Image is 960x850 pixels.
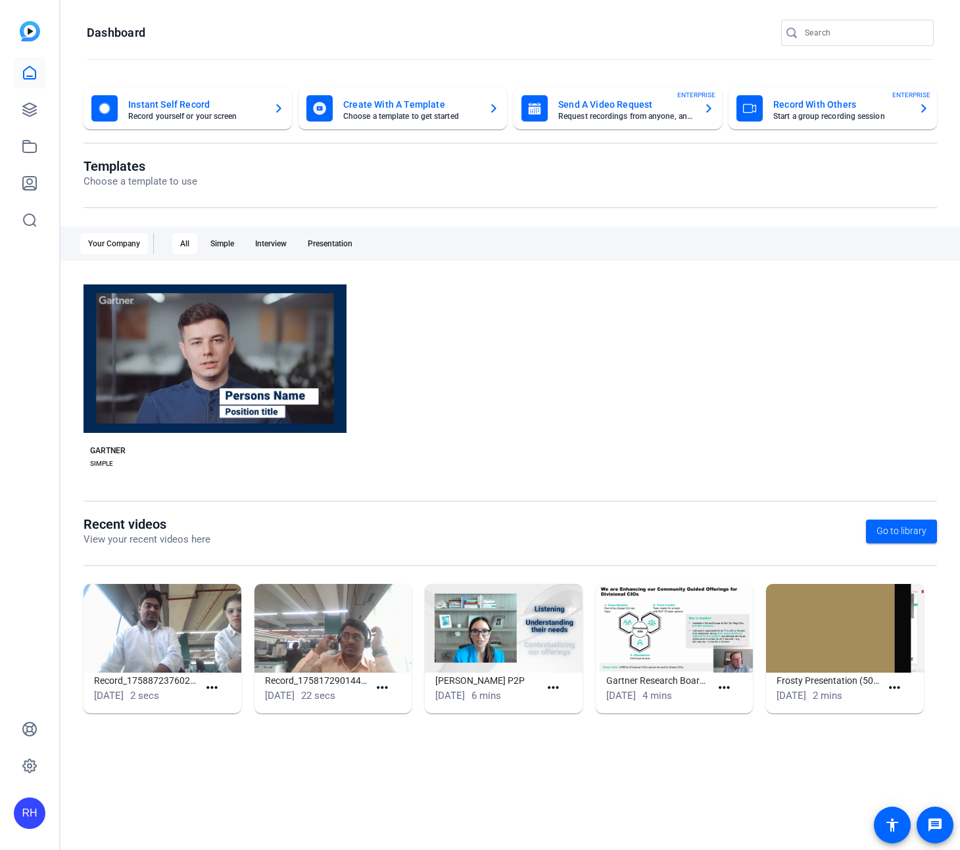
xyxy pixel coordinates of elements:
mat-card-subtitle: Request recordings from anyone, anywhere [558,112,693,120]
span: [DATE] [435,690,465,702]
img: Frosty Presentation (50466) [766,584,924,673]
a: Go to library [866,520,937,543]
span: [DATE] [777,690,806,702]
div: Your Company [80,233,148,254]
h1: Templates [84,158,197,174]
mat-card-title: Instant Self Record [128,97,263,112]
img: Gartner Research Board: DCIO Product Update [596,584,754,673]
img: Record_1758172901449_webcam [254,584,412,673]
input: Search [805,25,923,41]
span: Go to library [876,524,926,538]
mat-card-subtitle: Choose a template to get started [343,112,478,120]
button: Record With OthersStart a group recording sessionENTERPRISE [729,87,937,129]
span: [DATE] [265,690,295,702]
button: Send A Video RequestRequest recordings from anyone, anywhereENTERPRISE [514,87,722,129]
mat-icon: more_horiz [716,680,732,696]
h1: Gartner Research Board: DCIO Product Update [606,673,711,688]
div: Simple [203,233,242,254]
span: 4 mins [642,690,672,702]
mat-card-title: Record With Others [773,97,908,112]
div: RH [14,797,45,829]
span: ENTERPRISE [677,90,715,100]
div: GARTNER [90,445,126,456]
div: SIMPLE [90,459,113,469]
p: Choose a template to use [84,174,197,189]
span: 6 mins [471,690,501,702]
span: 2 secs [130,690,159,702]
mat-icon: message [927,817,943,833]
span: [DATE] [94,690,124,702]
img: Christie Dziubek P2P [425,584,583,673]
button: Instant Self RecordRecord yourself or your screen [84,87,292,129]
img: blue-gradient.svg [20,21,40,41]
h1: Record_1758872376022_webcam [94,673,199,688]
mat-card-title: Create With A Template [343,97,478,112]
h1: Recent videos [84,516,210,532]
mat-icon: more_horiz [374,680,391,696]
div: All [172,233,197,254]
h1: [PERSON_NAME] P2P [435,673,540,688]
mat-card-subtitle: Start a group recording session [773,112,908,120]
span: [DATE] [606,690,636,702]
img: Record_1758872376022_webcam [84,584,241,673]
mat-icon: more_horiz [545,680,562,696]
div: Interview [247,233,295,254]
span: 22 secs [301,690,335,702]
h1: Record_1758172901449_webcam [265,673,370,688]
mat-icon: more_horiz [204,680,220,696]
mat-icon: more_horiz [886,680,903,696]
h1: Frosty Presentation (50466) [777,673,881,688]
p: View your recent videos here [84,532,210,547]
button: Create With A TemplateChoose a template to get started [299,87,507,129]
h1: Dashboard [87,25,145,41]
mat-icon: accessibility [884,817,900,833]
span: ENTERPRISE [892,90,930,100]
mat-card-subtitle: Record yourself or your screen [128,112,263,120]
span: 2 mins [813,690,842,702]
mat-card-title: Send A Video Request [558,97,693,112]
div: Presentation [300,233,360,254]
